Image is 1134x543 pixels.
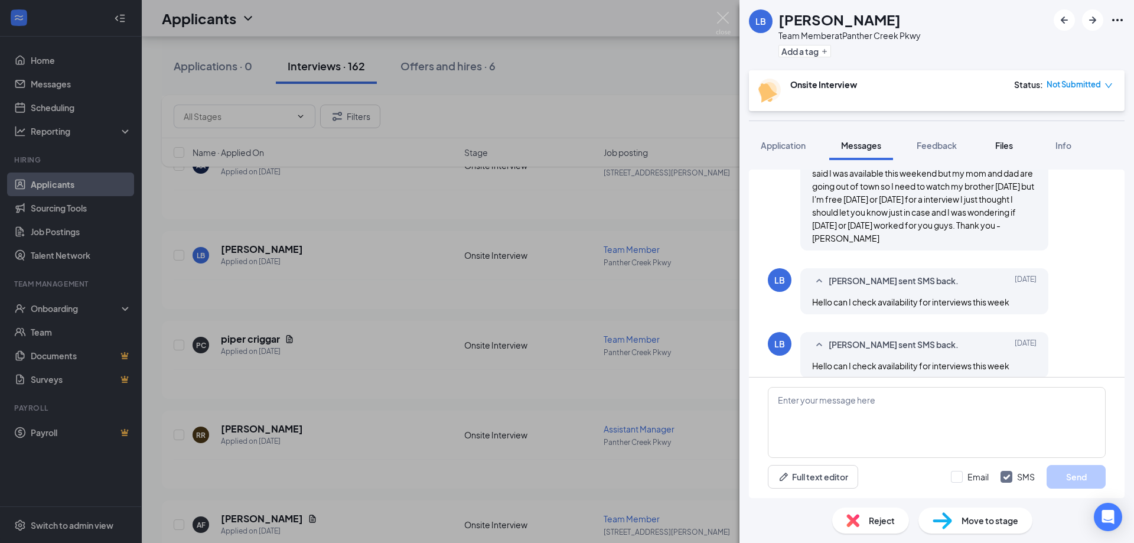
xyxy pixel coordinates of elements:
span: Reject [869,514,895,527]
svg: SmallChevronUp [812,338,826,352]
div: LB [774,274,785,286]
h1: [PERSON_NAME] [778,9,901,30]
span: [PERSON_NAME] sent SMS back. [829,338,959,352]
div: Status : [1014,79,1043,90]
button: PlusAdd a tag [778,45,831,57]
div: Open Intercom Messenger [1094,503,1122,531]
span: Files [995,140,1013,151]
span: Hello can I check availability for interviews this week [812,297,1009,307]
svg: ArrowLeftNew [1057,13,1071,27]
b: Onsite Interview [790,79,857,90]
span: Not Submitted [1047,79,1101,90]
button: ArrowRight [1082,9,1103,31]
button: ArrowLeftNew [1054,9,1075,31]
div: Team Member at Panther Creek Pkwy [778,30,921,41]
span: down [1104,82,1113,90]
span: Hello my name is [PERSON_NAME] and I've applied to the [PERSON_NAME] [PERSON_NAME] team member po... [812,129,1034,243]
span: Info [1055,140,1071,151]
span: [DATE] [1015,274,1037,288]
span: Move to stage [962,514,1018,527]
svg: Pen [778,471,790,483]
span: Hello can I check availability for interviews this week [812,360,1009,371]
span: [PERSON_NAME] sent SMS back. [829,274,959,288]
svg: SmallChevronUp [812,274,826,288]
svg: Plus [821,48,828,55]
div: LB [774,338,785,350]
span: [DATE] [1015,338,1037,352]
button: Full text editorPen [768,465,858,489]
button: Send [1047,465,1106,489]
svg: Ellipses [1110,13,1125,27]
svg: ArrowRight [1086,13,1100,27]
span: Messages [841,140,881,151]
span: Application [761,140,806,151]
span: Feedback [917,140,957,151]
div: LB [755,15,766,27]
